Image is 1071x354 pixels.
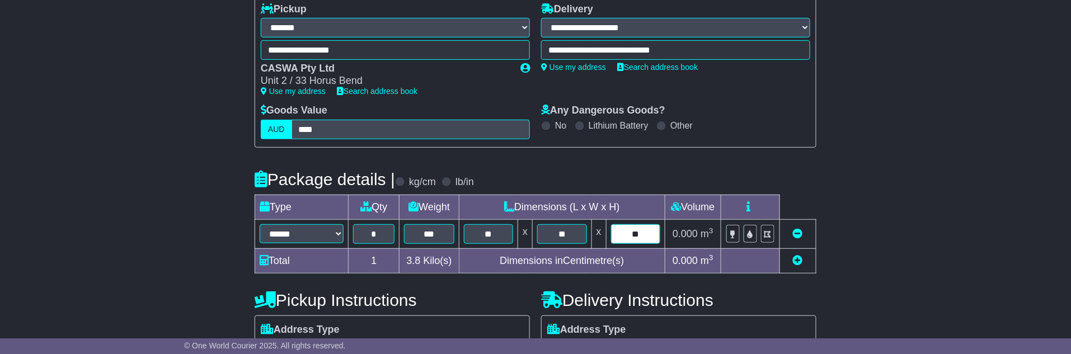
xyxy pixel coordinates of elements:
[400,195,459,219] td: Weight
[184,341,346,350] span: © One World Courier 2025. All rights reserved.
[407,255,421,266] span: 3.8
[255,195,349,219] td: Type
[673,255,698,266] span: 0.000
[261,63,509,75] div: CASWA Pty Ltd
[793,255,803,266] a: Add new item
[541,3,593,16] label: Delivery
[617,63,698,72] a: Search address book
[589,120,649,131] label: Lithium Battery
[709,226,713,235] sup: 3
[709,253,713,262] sup: 3
[459,195,665,219] td: Dimensions (L x W x H)
[541,63,606,72] a: Use my address
[591,219,606,248] td: x
[665,195,721,219] td: Volume
[261,3,307,16] label: Pickup
[348,248,400,273] td: 1
[555,120,566,131] label: No
[261,120,292,139] label: AUD
[261,87,326,96] a: Use my address
[459,248,665,273] td: Dimensions in Centimetre(s)
[400,248,459,273] td: Kilo(s)
[261,105,327,117] label: Goods Value
[261,324,340,336] label: Address Type
[793,228,803,239] a: Remove this item
[541,291,816,309] h4: Delivery Instructions
[673,228,698,239] span: 0.000
[348,195,400,219] td: Qty
[701,255,713,266] span: m
[255,170,395,188] h4: Package details |
[255,291,530,309] h4: Pickup Instructions
[518,219,533,248] td: x
[337,87,417,96] a: Search address book
[261,75,509,87] div: Unit 2 / 33 Horus Bend
[455,176,474,188] label: lb/in
[547,324,626,336] label: Address Type
[670,120,693,131] label: Other
[409,176,436,188] label: kg/cm
[255,248,349,273] td: Total
[701,228,713,239] span: m
[541,105,665,117] label: Any Dangerous Goods?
